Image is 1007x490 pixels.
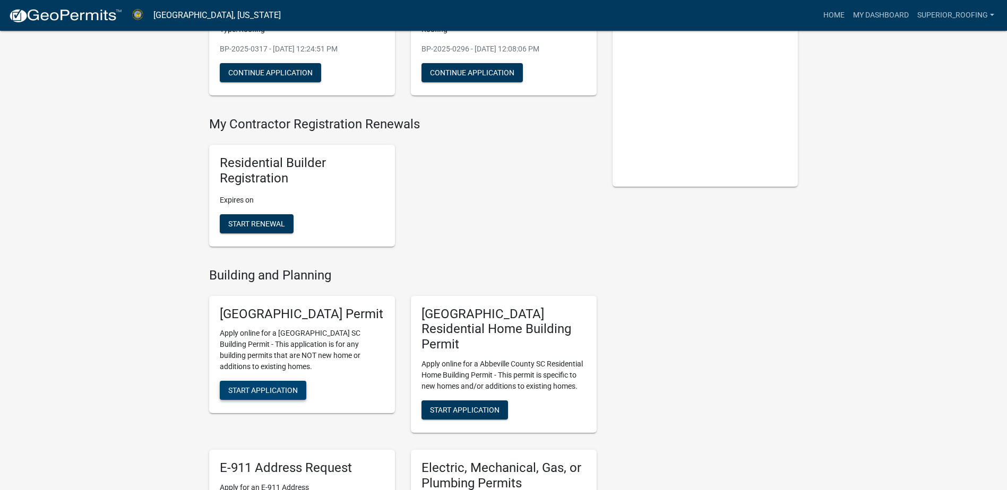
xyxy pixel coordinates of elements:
button: Start Application [421,400,508,419]
img: Abbeville County, South Carolina [131,8,145,22]
p: BP-2025-0296 - [DATE] 12:08:06 PM [421,43,586,55]
wm-registration-list-section: My Contractor Registration Renewals [209,117,597,255]
h5: Residential Builder Registration [220,155,384,186]
a: Home [819,5,849,25]
p: Apply online for a Abbeville County SC Residential Home Building Permit - This permit is specific... [421,358,586,392]
p: Expires on [220,195,384,206]
span: Start Renewal [228,219,285,227]
h5: [GEOGRAPHIC_DATA] Permit [220,307,384,322]
span: Start Application [430,406,500,414]
span: Start Application [228,386,298,395]
h4: My Contractor Registration Renewals [209,117,597,132]
a: [GEOGRAPHIC_DATA], [US_STATE] [153,6,281,24]
h5: E-911 Address Request [220,460,384,476]
p: BP-2025-0317 - [DATE] 12:24:51 PM [220,43,384,55]
a: My Dashboard [849,5,913,25]
button: Start Application [220,381,306,400]
h4: Building and Planning [209,268,597,283]
button: Continue Application [220,63,321,82]
h5: [GEOGRAPHIC_DATA] Residential Home Building Permit [421,307,586,352]
button: Continue Application [421,63,523,82]
p: Apply online for a [GEOGRAPHIC_DATA] SC Building Permit - This application is for any building pe... [220,328,384,372]
a: superior_roofing [913,5,999,25]
button: Start Renewal [220,214,294,233]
